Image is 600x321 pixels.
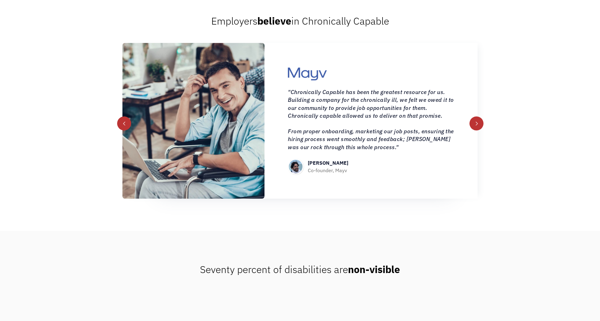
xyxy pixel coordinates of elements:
[348,263,400,276] strong: non-visible
[200,263,400,276] span: Seventy percent of disabilities are
[184,117,203,125] a: open lightbox
[211,14,389,27] span: Employers in Chronically Capable
[469,116,483,130] div: next slide
[308,167,348,174] div: Co-founder, Mayv
[308,160,348,166] strong: [PERSON_NAME]
[117,116,131,130] div: previous slide
[122,43,478,199] div: 2 of 4
[257,14,291,27] strong: believe
[288,88,454,151] blockquote: "Chronically Capable has been the greatest resource for us. Building a company for the chronicall...
[122,43,478,199] div: carousel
